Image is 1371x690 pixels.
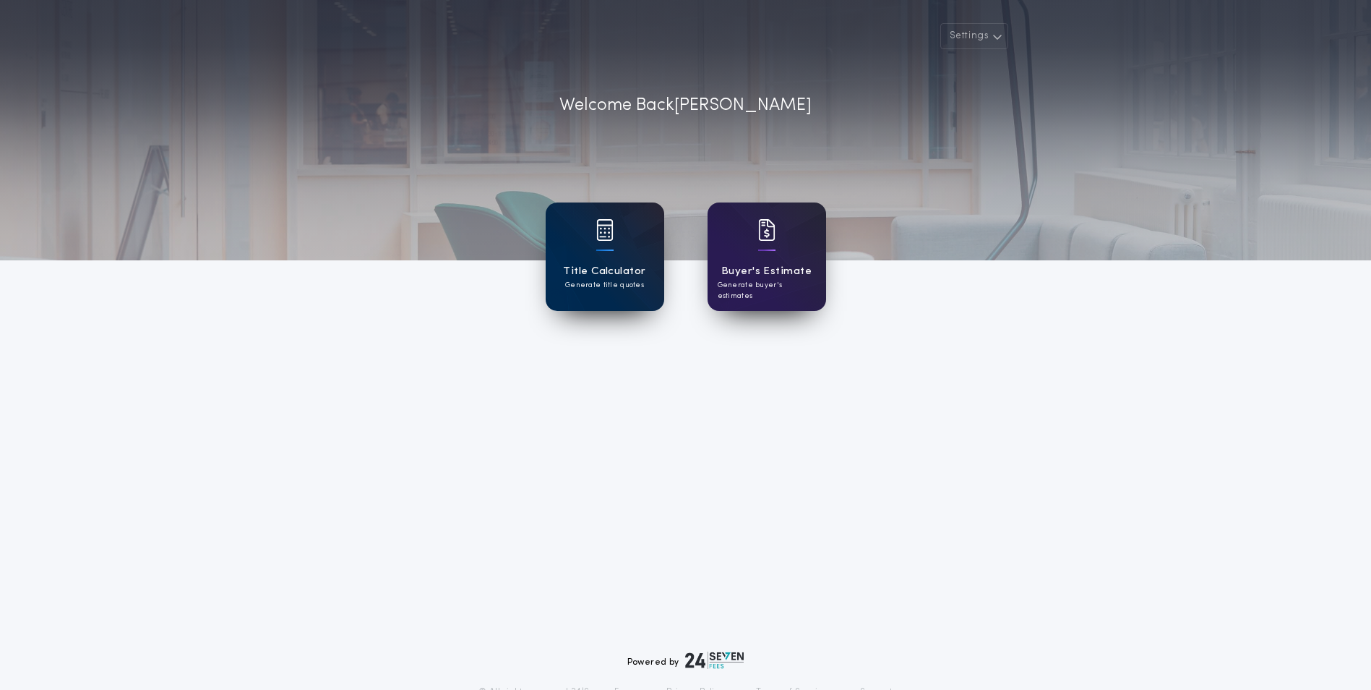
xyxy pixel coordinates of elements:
[718,280,816,302] p: Generate buyer's estimates
[721,263,812,280] h1: Buyer's Estimate
[627,652,744,669] div: Powered by
[758,219,775,241] img: card icon
[559,93,812,119] p: Welcome Back [PERSON_NAME]
[563,263,645,280] h1: Title Calculator
[708,203,826,311] a: card iconBuyer's EstimateGenerate buyer's estimates
[940,23,1008,49] button: Settings
[546,203,664,311] a: card iconTitle CalculatorGenerate title quotes
[565,280,644,291] p: Generate title quotes
[685,652,744,669] img: logo
[596,219,614,241] img: card icon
